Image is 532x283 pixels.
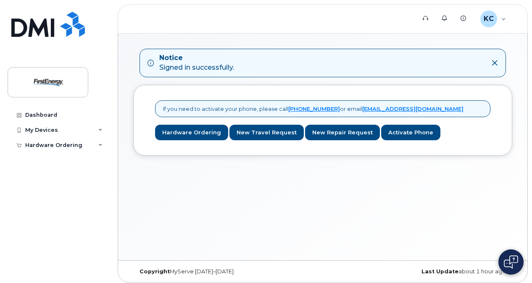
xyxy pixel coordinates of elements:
[159,53,234,73] div: Signed in successfully.
[159,53,234,63] strong: Notice
[288,105,340,112] a: [PHONE_NUMBER]
[305,125,380,140] a: New Repair Request
[381,125,440,140] a: Activate Phone
[386,268,512,275] div: about 1 hour ago
[504,255,518,269] img: Open chat
[362,105,464,112] a: [EMAIL_ADDRESS][DOMAIN_NAME]
[155,125,228,140] a: Hardware Ordering
[140,268,170,275] strong: Copyright
[163,105,464,113] p: If you need to activate your phone, please call or email
[421,268,458,275] strong: Last Update
[229,125,304,140] a: New Travel Request
[133,268,260,275] div: MyServe [DATE]–[DATE]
